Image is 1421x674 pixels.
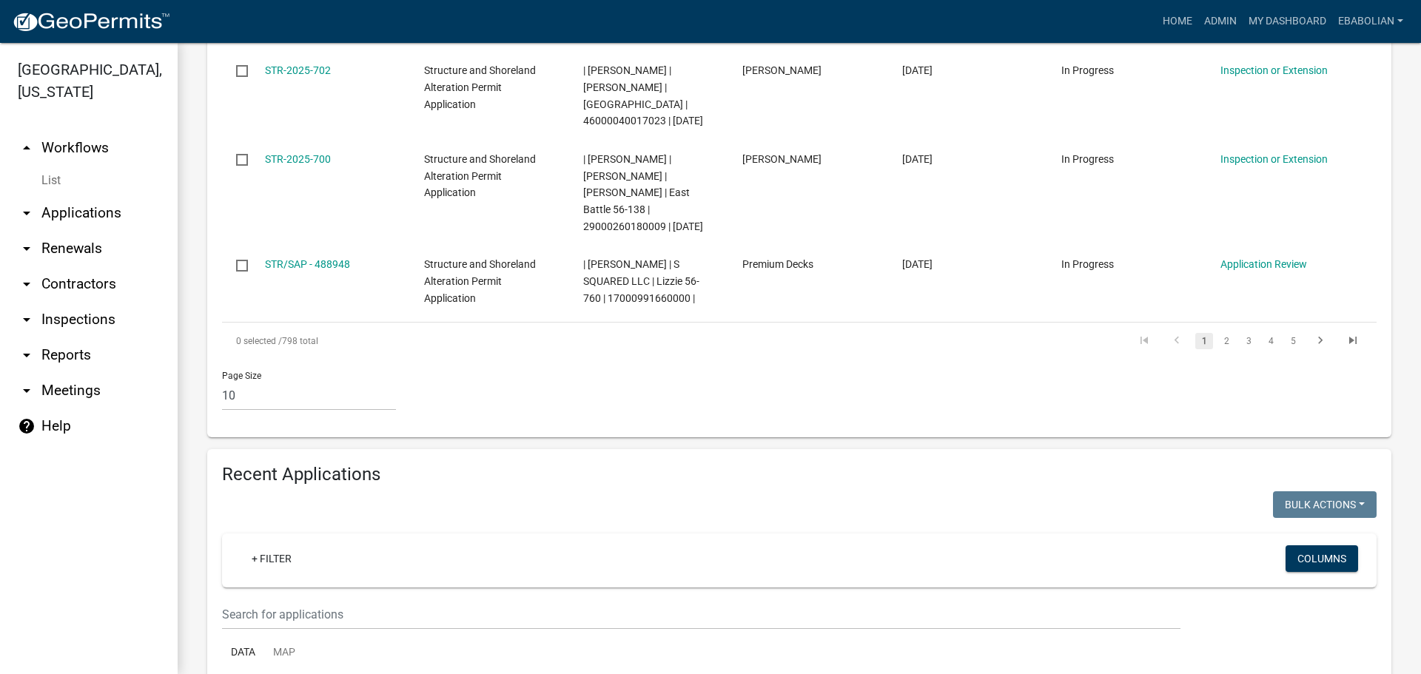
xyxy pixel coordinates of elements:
span: In Progress [1061,258,1114,270]
div: 798 total [222,323,678,360]
span: Premium Decks [742,258,813,270]
a: Inspection or Extension [1220,64,1328,76]
span: Brad [742,153,822,165]
i: arrow_drop_down [18,311,36,328]
button: Columns [1286,545,1358,572]
li: page 3 [1237,328,1260,354]
li: page 5 [1282,328,1304,354]
span: 10/07/2025 [902,153,933,165]
a: Inspection or Extension [1220,153,1328,165]
li: page 4 [1260,328,1282,354]
a: STR-2025-700 [265,153,331,165]
i: arrow_drop_down [18,275,36,293]
a: + Filter [240,545,303,572]
a: Application Review [1220,258,1307,270]
a: go to previous page [1163,333,1191,349]
span: | Alexis Newark | MARY L THOMPSON | TIMOTHY W THOMPSON | East Battle 56-138 | 29000260180009 | 10... [583,153,703,232]
a: 3 [1240,333,1257,349]
span: 10/07/2025 [902,64,933,76]
li: page 2 [1215,328,1237,354]
li: page 1 [1193,328,1215,354]
span: 10/07/2025 [902,258,933,270]
a: STR/SAP - 488948 [265,258,350,270]
span: Structure and Shoreland Alteration Permit Application [424,153,536,199]
a: 2 [1217,333,1235,349]
h4: Recent Applications [222,464,1377,485]
a: ebabolian [1332,7,1409,36]
span: 0 selected / [236,336,282,346]
input: Search for applications [222,599,1180,630]
span: Structure and Shoreland Alteration Permit Application [424,258,536,304]
span: Wendy Billie [742,64,822,76]
span: In Progress [1061,64,1114,76]
a: 5 [1284,333,1302,349]
i: arrow_drop_down [18,240,36,257]
a: Home [1157,7,1198,36]
span: | Emma Swenson | S SQUARED LLC | Lizzie 56-760 | 17000991660000 | [583,258,699,304]
i: arrow_drop_down [18,204,36,222]
button: Bulk Actions [1273,491,1377,518]
a: go to last page [1339,333,1367,349]
a: STR-2025-702 [265,64,331,76]
a: 1 [1195,333,1213,349]
a: Admin [1198,7,1243,36]
a: go to next page [1306,333,1334,349]
span: | Brittany Tollefson | WENDY BILLIE | Otter Tail River | 46000040017023 | 10/13/2026 [583,64,703,127]
i: arrow_drop_up [18,139,36,157]
i: arrow_drop_down [18,382,36,400]
i: arrow_drop_down [18,346,36,364]
a: 4 [1262,333,1280,349]
i: help [18,417,36,435]
a: go to first page [1130,333,1158,349]
span: In Progress [1061,153,1114,165]
span: Structure and Shoreland Alteration Permit Application [424,64,536,110]
a: My Dashboard [1243,7,1332,36]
